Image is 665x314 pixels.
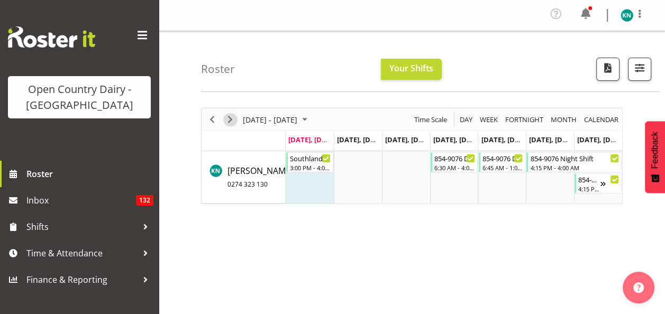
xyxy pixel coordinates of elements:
span: Roster [26,166,153,182]
span: Inbox [26,192,136,208]
div: Previous [203,108,221,131]
img: karl-nicole9851.jpg [621,9,633,22]
span: Time Scale [413,113,448,126]
button: September 08 - 14, 2025 [241,113,312,126]
span: Feedback [650,132,660,169]
button: Previous [205,113,220,126]
span: 0274 323 130 [227,180,268,189]
span: Day [459,113,473,126]
div: Karl Nicol"s event - 854-9076 Night Shift Begin From Sunday, September 14, 2025 at 4:15:00 PM GMT... [575,173,622,193]
div: 854-9076 Day Shift arvo service [482,153,523,163]
div: Open Country Dairy - [GEOGRAPHIC_DATA] [19,81,140,113]
span: [DATE], [DATE] [529,135,577,144]
div: Timeline Week of September 8, 2025 [201,108,623,204]
span: Week [479,113,499,126]
div: 6:30 AM - 4:00 PM [434,163,475,172]
span: Fortnight [504,113,544,126]
div: 854-9076 Night Shift [530,153,619,163]
button: Feedback - Show survey [645,121,665,193]
button: Next [223,113,238,126]
div: 854-9076 Day Shift [434,153,475,163]
div: Karl Nicol"s event - 854-9076 Night Shift Begin From Saturday, September 13, 2025 at 4:15:00 PM G... [526,152,622,172]
div: Karl Nicol"s event - 854-9076 Day Shift arvo service Begin From Friday, September 12, 2025 at 6:4... [479,152,526,172]
img: Rosterit website logo [8,26,95,48]
span: Finance & Reporting [26,272,138,288]
span: [DATE], [DATE] [433,135,481,144]
span: Time & Attendance [26,245,138,261]
span: Month [550,113,578,126]
td: Karl Nicol resource [202,151,286,204]
h4: Roster [201,63,235,75]
button: Filter Shifts [628,58,651,81]
div: Karl Nicol"s event - 854-9076 Day Shift Begin From Thursday, September 11, 2025 at 6:30:00 AM GMT... [431,152,478,172]
button: Timeline Month [549,113,579,126]
span: Shifts [26,219,138,235]
div: 3:00 PM - 4:00 PM [290,163,331,172]
div: 4:15 PM - 4:00 AM [530,163,619,172]
span: 132 [136,195,153,206]
span: [DATE], [DATE] [481,135,529,144]
a: [PERSON_NAME]0274 323 130 [227,164,293,190]
table: Timeline Week of September 8, 2025 [286,151,622,204]
button: Your Shifts [381,59,442,80]
button: Timeline Week [478,113,500,126]
div: 6:45 AM - 1:00 PM [482,163,523,172]
button: Month [582,113,621,126]
span: [PERSON_NAME] [227,165,293,189]
span: [DATE], [DATE] [288,135,336,144]
div: 4:15 PM - 4:00 AM [578,184,600,193]
span: [DATE] - [DATE] [242,113,298,126]
img: help-xxl-2.png [633,282,644,293]
div: Karl Nicol"s event - Southland HSR Meeting - Awarua Training Room Begin From Monday, September 8,... [286,152,333,172]
span: [DATE], [DATE] [577,135,625,144]
div: Next [221,108,239,131]
div: 854-9076 Night Shift [578,174,600,184]
button: Download a PDF of the roster according to the set date range. [596,58,620,81]
button: Fortnight [504,113,545,126]
button: Time Scale [413,113,449,126]
button: Timeline Day [458,113,475,126]
span: [DATE], [DATE] [337,135,385,144]
span: calendar [583,113,620,126]
span: Your Shifts [389,62,433,74]
div: Southland HSR Meeting - Awarua Training Room [290,153,331,163]
span: [DATE], [DATE] [385,135,433,144]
